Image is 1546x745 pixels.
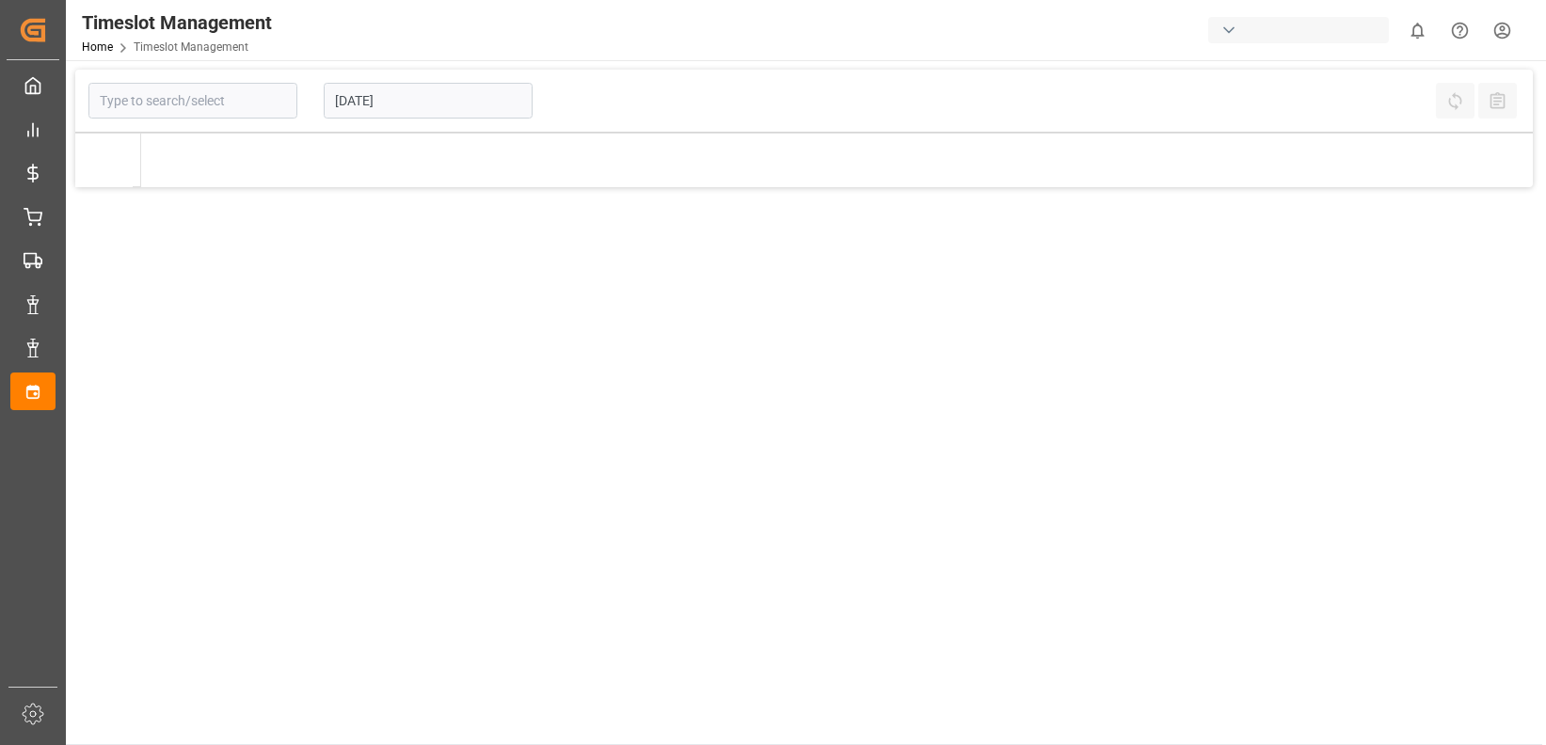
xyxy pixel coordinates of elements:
[324,83,533,119] input: DD-MM-YYYY
[82,8,272,37] div: Timeslot Management
[82,40,113,54] a: Home
[88,83,297,119] input: Type to search/select
[1439,9,1481,52] button: Help Center
[1396,9,1439,52] button: show 0 new notifications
